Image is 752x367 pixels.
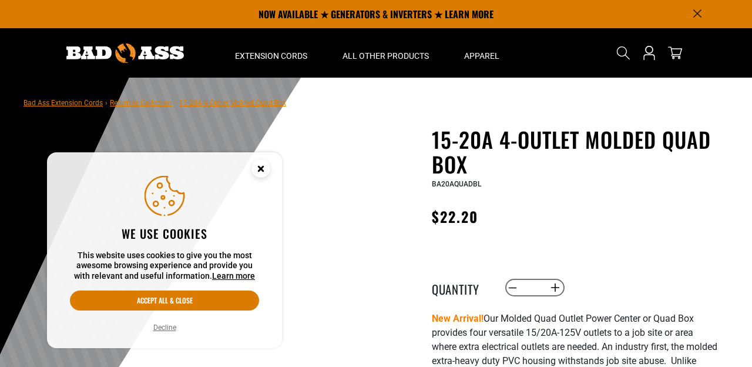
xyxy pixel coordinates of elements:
aside: Cookie Consent [47,152,282,349]
a: Learn more [212,271,255,281]
summary: Extension Cords [217,28,325,78]
button: Accept all & close [70,291,259,311]
span: $22.20 [432,206,478,227]
summary: Apparel [446,28,517,78]
nav: breadcrumbs [23,95,286,109]
a: Return to Collection [110,99,172,107]
p: This website uses cookies to give you the most awesome browsing experience and provide you with r... [70,251,259,282]
span: › [105,99,108,107]
span: Apparel [464,51,499,61]
h2: We use cookies [70,226,259,241]
a: Bad Ass Extension Cords [23,99,103,107]
summary: Search [614,44,633,62]
button: Decline [150,322,180,333]
label: Quantity [432,280,491,295]
h1: 15-20A 4-Outlet Molded Quad Box [432,127,720,176]
span: BA20AQUADBL [432,180,481,188]
strong: New Arrival! [432,313,484,324]
span: Extension Cords [235,51,307,61]
span: All Other Products [343,51,429,61]
span: 15-20A 4-Outlet Molded Quad Box [179,99,286,107]
span: › [174,99,177,107]
summary: All Other Products [325,28,446,78]
img: Bad Ass Extension Cords [66,44,184,63]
